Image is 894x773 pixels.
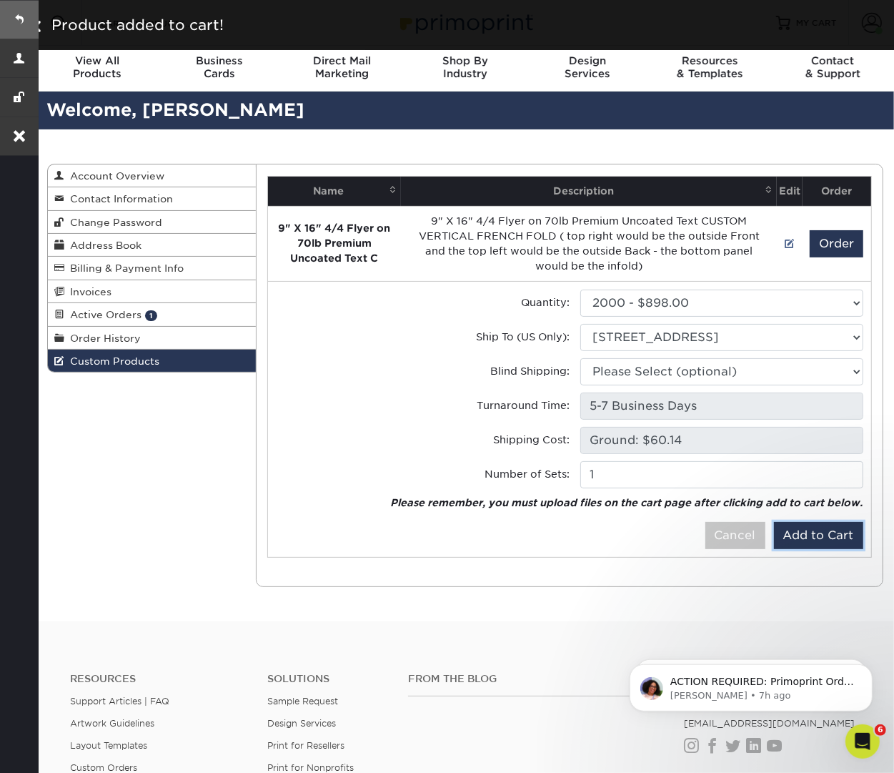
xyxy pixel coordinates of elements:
strong: 9" X 16" 4/4 Flyer on 70lb Premium Uncoated Text C [279,222,391,264]
span: 6 [875,724,886,736]
h2: Welcome, [PERSON_NAME] [36,97,894,124]
a: Contact Information [48,187,257,210]
h4: Solutions [267,673,387,685]
span: Design [526,54,649,67]
th: Name [268,177,401,206]
iframe: Intercom live chat [845,724,880,759]
td: 9" X 16" 4/4 Flyer on 70lb Premium Uncoated Text CUSTOM VERTICAL FRENCH FOLD ( top right would be... [401,206,777,281]
span: Contact Information [65,193,174,205]
span: Shop By [404,54,527,67]
a: View AllProducts [36,46,159,92]
span: Invoices [65,286,112,297]
div: Services [526,54,649,80]
a: Active Orders 1 [48,303,257,326]
label: Blind Shipping: [490,364,570,379]
span: Direct Mail [281,54,404,67]
span: Resources [649,54,772,67]
button: Order [810,230,863,257]
span: Active Orders [65,309,142,320]
span: Account Overview [65,170,165,182]
em: Please remember, you must upload files on the cart page after clicking add to cart below. [391,497,863,508]
a: Shop ByIndustry [404,46,527,92]
a: Change Password [48,211,257,234]
a: Resources& Templates [649,46,772,92]
div: Marketing [281,54,404,80]
div: Industry [404,54,527,80]
a: Account Overview [48,164,257,187]
label: Number of Sets: [485,467,570,482]
h4: Resources [70,673,246,685]
button: Add to Cart [774,522,863,549]
th: Order [803,177,870,206]
span: 1 [145,310,157,321]
div: & Support [771,54,894,80]
a: Print for Resellers [267,740,344,751]
a: Design Services [267,718,336,729]
span: View All [36,54,159,67]
a: DesignServices [526,46,649,92]
label: Quantity: [521,295,570,310]
input: Pending [580,427,863,454]
span: Product added to cart! [52,16,224,34]
div: Products [36,54,159,80]
iframe: Google Customer Reviews [4,729,121,768]
span: Order History [65,333,141,344]
a: Print for Nonprofits [267,762,354,773]
div: & Templates [649,54,772,80]
a: Address Book [48,234,257,257]
a: Billing & Payment Info [48,257,257,280]
label: Shipping Cost: [493,433,570,448]
button: Cancel [705,522,765,549]
a: Order History [48,327,257,350]
span: Custom Products [65,355,160,367]
a: Direct MailMarketing [281,46,404,92]
a: Contact& Support [771,46,894,92]
th: Description [401,177,777,206]
span: Billing & Payment Info [65,262,184,274]
th: Edit [777,177,803,206]
span: Change Password [65,217,163,228]
a: Sample Request [267,696,338,706]
h4: From the Blog [408,673,645,685]
iframe: Intercom notifications message [608,634,894,734]
a: BusinessCards [159,46,282,92]
a: Support Articles | FAQ [70,696,169,706]
a: Artwork Guidelines [70,718,154,729]
div: Cards [159,54,282,80]
span: Contact [771,54,894,67]
label: Ship To (US Only): [476,330,570,345]
span: Business [159,54,282,67]
a: Invoices [48,280,257,303]
label: Turnaround Time: [477,398,570,413]
a: Custom Products [48,350,257,372]
span: Address Book [65,240,142,251]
